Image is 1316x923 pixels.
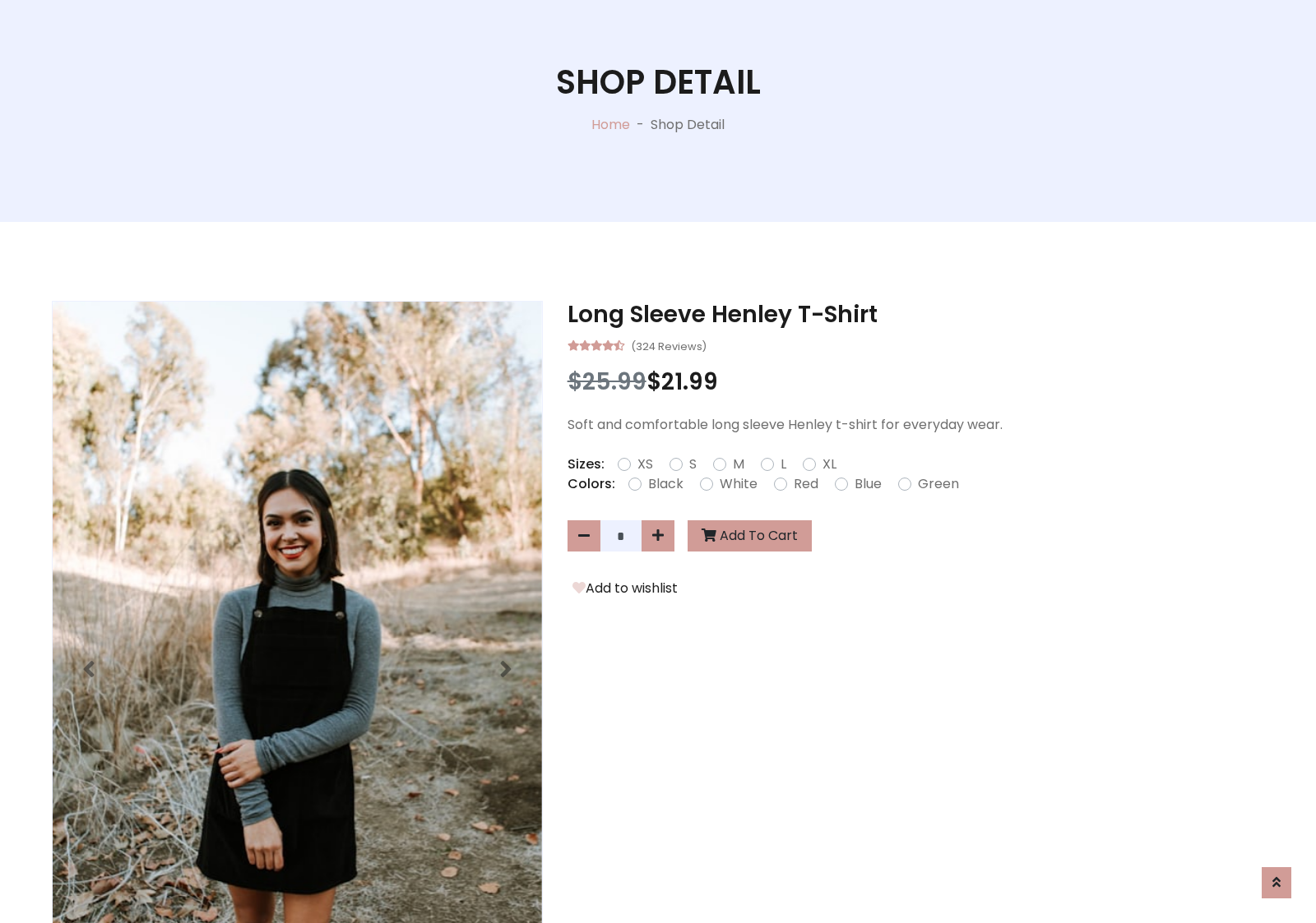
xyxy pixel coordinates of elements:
[568,415,1264,435] p: Soft and comfortable long sleeve Henley t-shirt for everyday wear.
[568,578,683,599] button: Add to wishlist
[568,301,1264,329] h3: Long Sleeve Henley T-Shirt
[568,455,605,474] p: Sizes:
[720,474,758,494] label: White
[688,520,812,551] button: Add To Cart
[630,115,651,135] p: -
[918,474,959,494] label: Green
[733,455,744,474] label: M
[591,115,630,134] a: Home
[637,455,653,474] label: XS
[556,62,761,102] h1: Shop Detail
[631,335,707,355] small: (324 Reviews)
[794,474,818,494] label: Red
[689,455,697,474] label: S
[648,474,683,494] label: Black
[651,115,725,135] p: Shop Detail
[661,366,718,398] span: 21.99
[568,368,1264,396] h3: $
[855,474,882,494] label: Blue
[568,366,646,398] span: $25.99
[568,474,615,494] p: Colors:
[781,455,786,474] label: L
[822,455,836,474] label: XL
